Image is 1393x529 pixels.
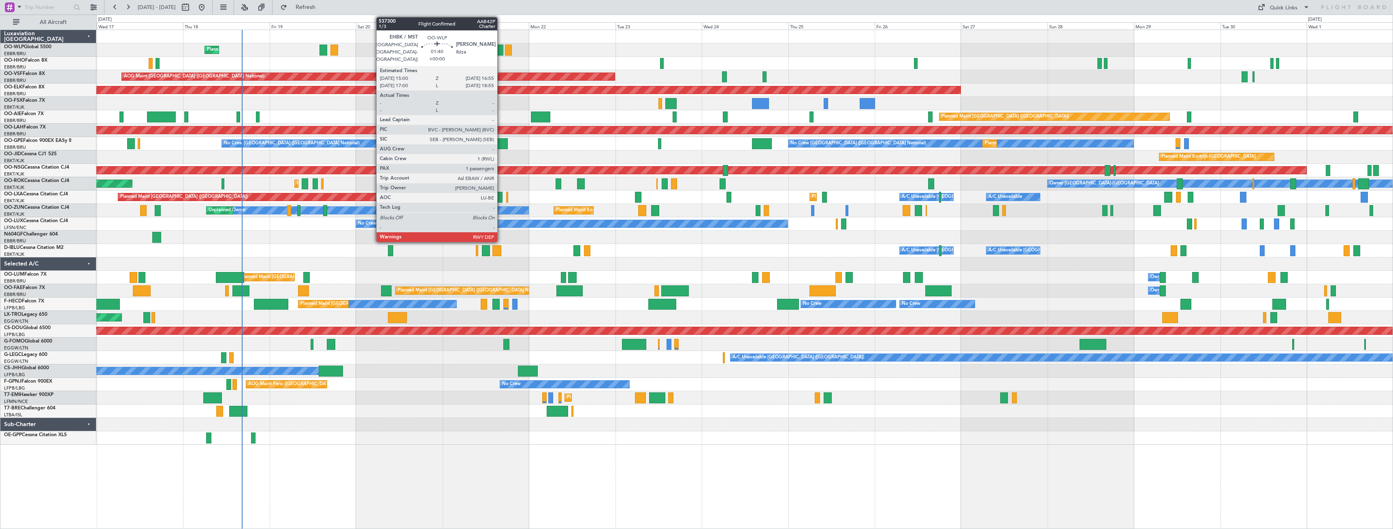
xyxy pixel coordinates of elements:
span: D-IBLU [4,245,20,250]
a: OO-NSGCessna Citation CJ4 [4,165,69,170]
div: No Crew [GEOGRAPHIC_DATA] ([GEOGRAPHIC_DATA] National) [790,137,926,150]
span: LX-TRO [4,312,21,317]
div: Tue 30 [1220,22,1307,30]
span: G-LEGC [4,352,21,357]
span: OO-JID [4,152,21,156]
a: CS-JHHGlobal 6000 [4,366,49,371]
div: Owner Melsbroek Air Base [1150,271,1206,283]
a: T7-EMIHawker 900XP [4,392,53,397]
div: Fri 19 [270,22,356,30]
span: OO-ELK [4,85,22,90]
div: A/C Unavailable [988,191,1022,203]
a: OE-GPPCessna Citation XLS [4,433,67,437]
a: LFPB/LBG [4,372,25,378]
a: EBKT/KJK [4,211,24,217]
button: Refresh [277,1,325,14]
span: Refresh [289,4,323,10]
a: EBBR/BRU [4,91,26,97]
a: T7-BREChallenger 604 [4,406,55,411]
span: OO-LUM [4,272,24,277]
div: Owner Melsbroek Air Base [1150,285,1206,297]
div: [DATE] [98,16,112,23]
div: Sun 21 [443,22,529,30]
div: Owner [GEOGRAPHIC_DATA]-[GEOGRAPHIC_DATA] [1050,178,1159,190]
div: No Crew [902,298,920,310]
div: No Crew Nancy (Essey) [358,218,406,230]
a: EBKT/KJK [4,171,24,177]
div: Mon 22 [529,22,615,30]
button: All Aircraft [9,16,88,29]
span: OO-LUX [4,218,23,223]
div: No Crew [803,298,822,310]
a: OO-WLPGlobal 5500 [4,45,51,49]
a: EBBR/BRU [4,278,26,284]
div: Planned Maint [GEOGRAPHIC_DATA] ([GEOGRAPHIC_DATA]) [120,191,248,203]
a: LX-TROLegacy 650 [4,312,47,317]
a: LFMN/NCE [4,398,28,405]
div: Planned Maint [GEOGRAPHIC_DATA] ([GEOGRAPHIC_DATA] National) [398,285,544,297]
span: OO-HHO [4,58,25,63]
div: A/C Unavailable [GEOGRAPHIC_DATA] ([GEOGRAPHIC_DATA] National) [902,244,1052,257]
a: OO-FAEFalcon 7X [4,285,45,290]
a: OO-LXACessna Citation CJ4 [4,192,68,197]
span: CS-DOU [4,326,23,330]
a: EBBR/BRU [4,64,26,70]
div: Wed 17 [97,22,183,30]
a: OO-HHOFalcon 8X [4,58,47,63]
div: No Crew [GEOGRAPHIC_DATA] ([GEOGRAPHIC_DATA] National) [224,137,360,150]
span: OO-NSG [4,165,24,170]
a: OO-ZUNCessna Citation CJ4 [4,205,69,210]
span: [DATE] - [DATE] [138,4,176,11]
a: OO-LUXCessna Citation CJ4 [4,218,68,223]
span: OO-WLP [4,45,24,49]
div: Mon 29 [1134,22,1220,30]
span: F-HECD [4,299,22,304]
div: A/C Unavailable [GEOGRAPHIC_DATA] ([GEOGRAPHIC_DATA] National) [902,191,1052,203]
span: OO-FAE [4,285,23,290]
div: Planned Maint Kortrijk-[GEOGRAPHIC_DATA] [297,178,391,190]
button: Quick Links [1254,1,1314,14]
span: G-FOMO [4,339,25,344]
a: EBBR/BRU [4,131,26,137]
a: CS-DOUGlobal 6500 [4,326,51,330]
div: A/C Unavailable [GEOGRAPHIC_DATA] ([GEOGRAPHIC_DATA]) [733,351,864,364]
a: G-FOMOGlobal 6000 [4,339,52,344]
div: Thu 25 [788,22,875,30]
div: Planned Maint [GEOGRAPHIC_DATA] ([GEOGRAPHIC_DATA]) [300,298,428,310]
a: OO-JIDCessna CJ1 525 [4,152,57,156]
div: Owner [232,204,246,216]
span: OO-LAH [4,125,23,130]
span: OE-GPP [4,433,22,437]
div: Fri 26 [875,22,961,30]
a: EBBR/BRU [4,238,26,244]
span: OO-VSF [4,71,23,76]
a: D-IBLUCessna Citation M2 [4,245,64,250]
a: LFSN/ENC [4,225,26,231]
a: OO-ELKFalcon 8X [4,85,45,90]
span: OO-ROK [4,178,24,183]
a: EGGW/LTN [4,358,28,364]
div: Quick Links [1270,4,1297,12]
a: G-LEGCLegacy 600 [4,352,47,357]
div: Sat 27 [961,22,1047,30]
div: Planned Maint [GEOGRAPHIC_DATA] [567,392,644,404]
div: Sat 20 [356,22,442,30]
a: F-GPNJFalcon 900EX [4,379,52,384]
div: No Crew [502,378,521,390]
span: OO-AIE [4,111,21,116]
a: EBKT/KJK [4,198,24,204]
a: OO-ROKCessna Citation CJ4 [4,178,69,183]
a: LFPB/LBG [4,385,25,391]
a: EBBR/BRU [4,51,26,57]
span: All Aircraft [21,19,85,25]
div: AOG Maint Paris ([GEOGRAPHIC_DATA]) [248,378,333,390]
a: N604GFChallenger 604 [4,232,58,237]
a: OO-LUMFalcon 7X [4,272,47,277]
span: N604GF [4,232,23,237]
span: OO-LXA [4,192,23,197]
a: OO-AIEFalcon 7X [4,111,44,116]
div: Planned Maint Liege [207,44,249,56]
span: CS-JHH [4,366,21,371]
span: OO-GPE [4,138,23,143]
div: Unplanned Maint [GEOGRAPHIC_DATA]-[GEOGRAPHIC_DATA] [209,204,339,216]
